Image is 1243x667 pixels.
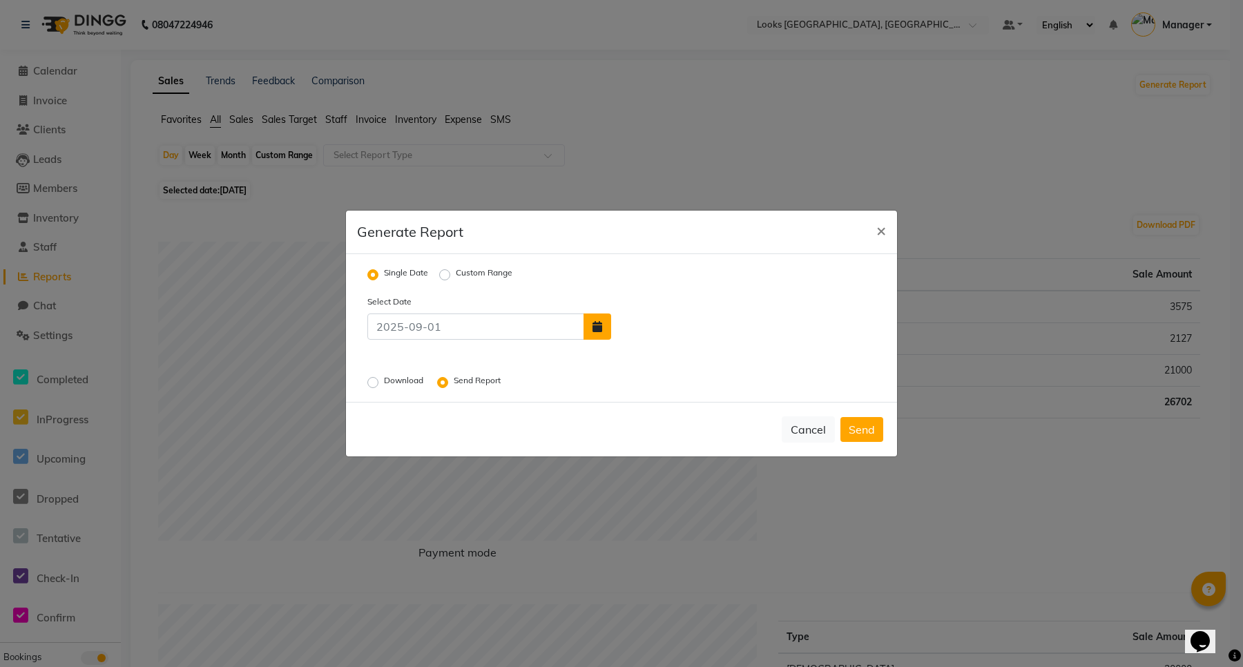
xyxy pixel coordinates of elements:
button: Close [865,211,897,249]
span: × [876,220,886,240]
button: Cancel [782,416,835,443]
label: Select Date [357,296,490,308]
button: Send [840,417,883,442]
h5: Generate Report [357,222,463,242]
label: Download [384,374,426,391]
label: Send Report [454,374,503,391]
iframe: chat widget [1185,612,1229,653]
label: Single Date [384,267,428,283]
input: 2025-09-01 [367,313,584,340]
label: Custom Range [456,267,512,283]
